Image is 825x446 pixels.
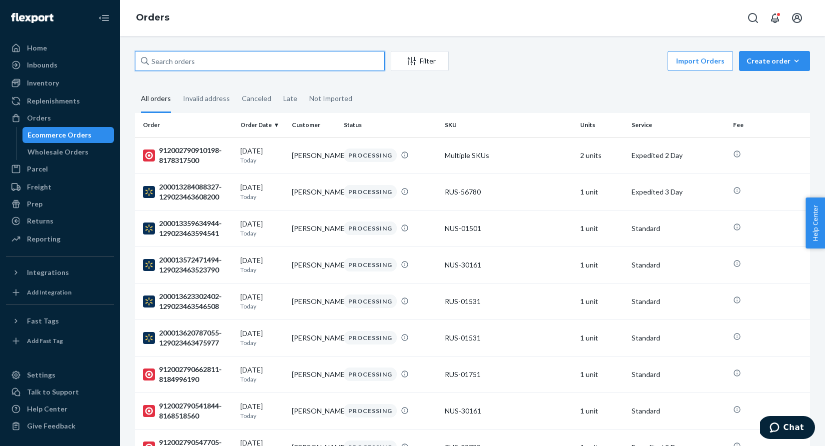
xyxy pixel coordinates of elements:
[240,375,284,383] p: Today
[765,8,785,28] button: Open notifications
[344,148,397,162] div: PROCESSING
[143,291,232,311] div: 200013623302402-129023463546508
[288,356,340,392] td: [PERSON_NAME]
[668,51,733,71] button: Import Orders
[6,110,114,126] a: Orders
[27,387,79,397] div: Talk to Support
[135,113,236,137] th: Order
[288,137,340,173] td: [PERSON_NAME]
[240,411,284,420] p: Today
[445,260,572,270] div: NUS-30161
[27,216,53,226] div: Returns
[576,246,628,283] td: 1 unit
[240,219,284,237] div: [DATE]
[94,8,114,28] button: Close Navigation
[6,384,114,400] button: Talk to Support
[141,85,171,113] div: All orders
[739,51,810,71] button: Create order
[27,267,69,277] div: Integrations
[576,392,628,429] td: 1 unit
[632,150,725,160] p: Expedited 2 Day
[6,93,114,109] a: Replenishments
[283,85,297,111] div: Late
[806,197,825,248] span: Help Center
[628,113,729,137] th: Service
[240,265,284,274] p: Today
[445,223,572,233] div: NUS-01501
[143,255,232,275] div: 200013572471494-129023463523790
[632,369,725,379] p: Standard
[576,173,628,210] td: 1 unit
[240,338,284,347] p: Today
[143,328,232,348] div: 200013620787055-129023463475977
[576,113,628,137] th: Units
[143,401,232,421] div: 912002790541844-8168518560
[747,56,803,66] div: Create order
[6,418,114,434] button: Give Feedback
[128,3,177,32] ol: breadcrumbs
[288,392,340,429] td: [PERSON_NAME]
[27,234,60,244] div: Reporting
[760,416,815,441] iframe: Opens a widget where you can chat to one of our agents
[143,145,232,165] div: 912002790910198-8178317500
[27,113,51,123] div: Orders
[27,78,59,88] div: Inventory
[344,221,397,235] div: PROCESSING
[27,164,48,174] div: Parcel
[6,213,114,229] a: Returns
[6,161,114,177] a: Parcel
[240,292,284,310] div: [DATE]
[143,182,232,202] div: 200013284088327-129023463608200
[22,127,114,143] a: Ecommerce Orders
[27,60,57,70] div: Inbounds
[6,367,114,383] a: Settings
[27,43,47,53] div: Home
[288,283,340,319] td: [PERSON_NAME]
[22,144,114,160] a: Wholesale Orders
[632,187,725,197] p: Expedited 3 Day
[27,130,91,140] div: Ecommerce Orders
[27,199,42,209] div: Prep
[6,401,114,417] a: Help Center
[576,210,628,246] td: 1 unit
[27,370,55,380] div: Settings
[6,264,114,280] button: Integrations
[240,328,284,347] div: [DATE]
[240,192,284,201] p: Today
[441,113,576,137] th: SKU
[27,421,75,431] div: Give Feedback
[288,319,340,356] td: [PERSON_NAME]
[6,75,114,91] a: Inventory
[27,316,59,326] div: Fast Tags
[340,113,441,137] th: Status
[632,260,725,270] p: Standard
[6,196,114,212] a: Prep
[11,13,53,23] img: Flexport logo
[729,113,810,137] th: Fee
[236,113,288,137] th: Order Date
[6,179,114,195] a: Freight
[445,406,572,416] div: NUS-30161
[344,404,397,417] div: PROCESSING
[136,12,169,23] a: Orders
[27,404,67,414] div: Help Center
[27,96,80,106] div: Replenishments
[27,288,71,296] div: Add Integration
[344,258,397,271] div: PROCESSING
[576,283,628,319] td: 1 unit
[292,120,336,129] div: Customer
[6,284,114,300] a: Add Integration
[445,296,572,306] div: RUS-01531
[288,246,340,283] td: [PERSON_NAME]
[632,406,725,416] p: Standard
[391,56,448,66] div: Filter
[576,137,628,173] td: 2 units
[240,146,284,164] div: [DATE]
[183,85,230,111] div: Invalid address
[344,294,397,308] div: PROCESSING
[242,85,271,111] div: Canceled
[27,336,63,345] div: Add Fast Tag
[441,137,576,173] td: Multiple SKUs
[6,40,114,56] a: Home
